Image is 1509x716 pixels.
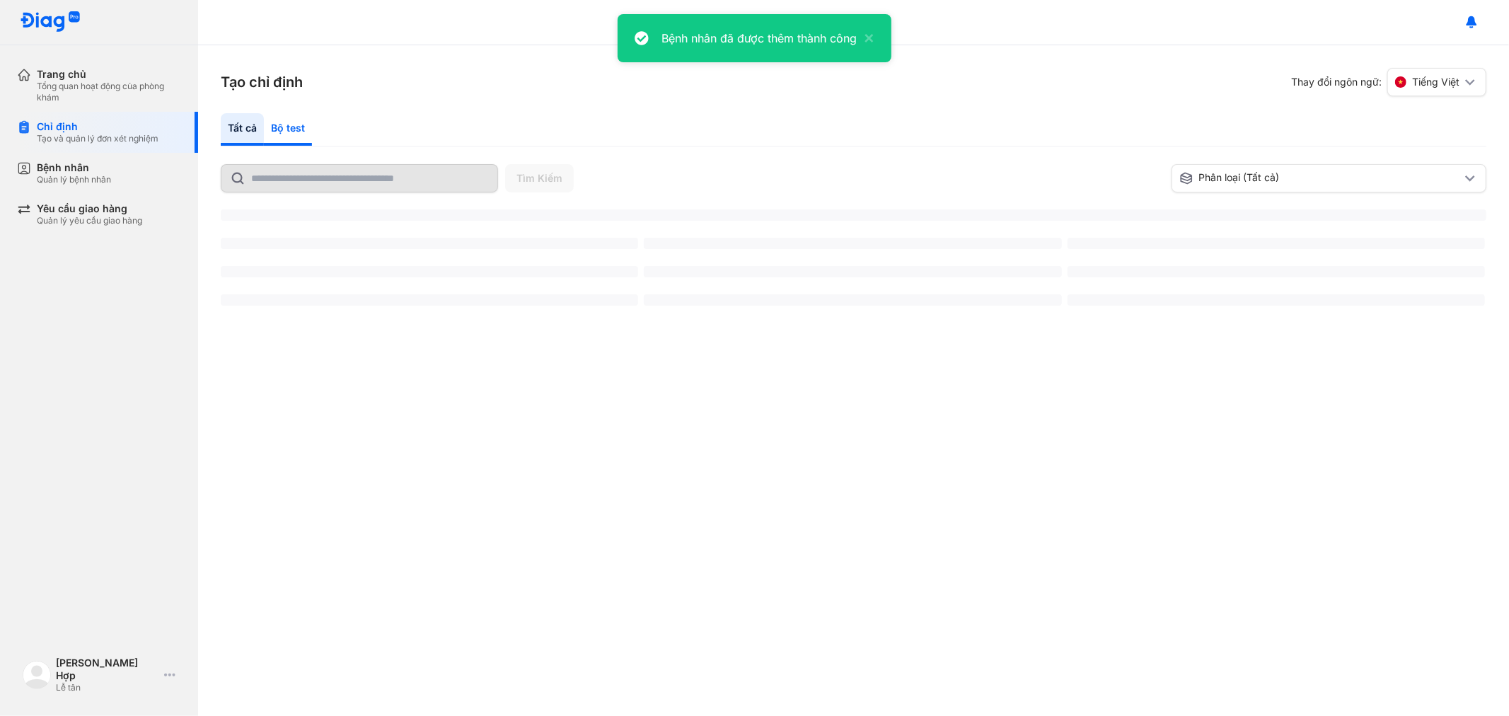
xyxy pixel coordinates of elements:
[1068,294,1485,306] span: ‌
[264,113,312,146] div: Bộ test
[20,11,81,33] img: logo
[56,682,158,693] div: Lễ tân
[37,133,158,144] div: Tạo và quản lý đơn xét nghiệm
[221,113,264,146] div: Tất cả
[37,161,111,174] div: Bệnh nhân
[644,238,1061,249] span: ‌
[505,164,574,192] button: Tìm Kiếm
[221,266,638,277] span: ‌
[37,68,181,81] div: Trang chủ
[37,120,158,133] div: Chỉ định
[661,30,857,47] div: Bệnh nhân đã được thêm thành công
[1068,238,1485,249] span: ‌
[644,266,1061,277] span: ‌
[37,215,142,226] div: Quản lý yêu cầu giao hàng
[37,202,142,215] div: Yêu cầu giao hàng
[23,661,51,689] img: logo
[221,209,1486,221] span: ‌
[221,294,638,306] span: ‌
[644,294,1061,306] span: ‌
[1291,68,1486,96] div: Thay đổi ngôn ngữ:
[857,30,874,47] button: close
[37,81,181,103] div: Tổng quan hoạt động của phòng khám
[221,72,303,92] h3: Tạo chỉ định
[1068,266,1485,277] span: ‌
[37,174,111,185] div: Quản lý bệnh nhân
[56,657,158,682] div: [PERSON_NAME] Hợp
[221,238,638,249] span: ‌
